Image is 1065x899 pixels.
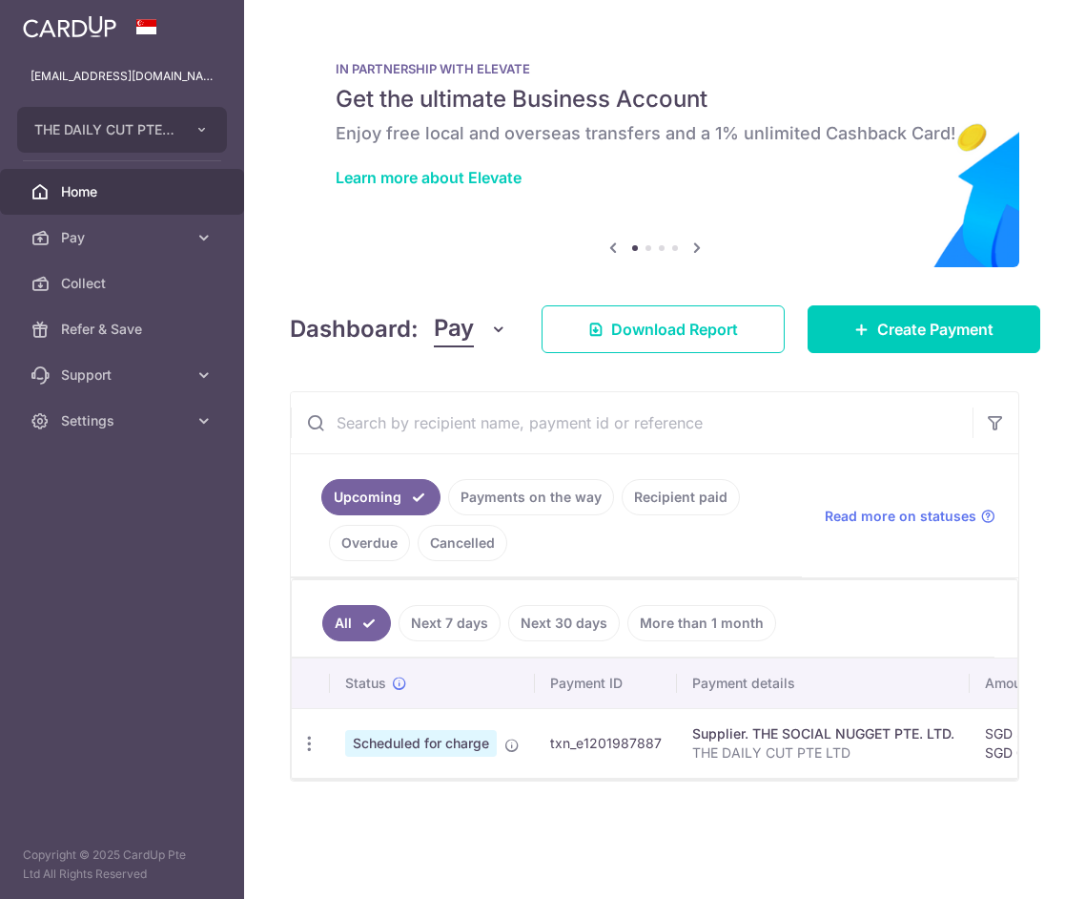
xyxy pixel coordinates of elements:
a: More than 1 month [627,605,776,641]
h4: Dashboard: [290,312,419,346]
iframe: Opens a widget where you can find more information [942,842,1046,889]
a: Create Payment [808,305,1040,353]
a: Recipient paid [622,479,740,515]
a: All [322,605,391,641]
span: Collect [61,274,187,293]
div: Supplier. THE SOCIAL NUGGET PTE. LTD. [692,724,954,743]
span: Create Payment [877,318,993,341]
p: IN PARTNERSHIP WITH ELEVATE [336,61,973,76]
button: THE DAILY CUT PTE. LTD. [17,107,227,153]
a: Next 30 days [508,605,620,641]
span: Status [345,674,386,693]
a: Download Report [542,305,785,353]
a: Read more on statuses [825,507,995,526]
img: Renovation banner [290,31,1019,267]
th: Payment ID [535,659,677,708]
a: Upcoming [321,479,440,515]
span: Pay [434,311,474,347]
a: Next 7 days [399,605,501,641]
td: txn_e1201987887 [535,708,677,778]
span: Read more on statuses [825,507,976,526]
h5: Get the ultimate Business Account [336,84,973,115]
span: Home [61,182,187,201]
span: Pay [61,228,187,247]
a: Learn more about Elevate [336,168,522,187]
p: THE DAILY CUT PTE LTD [692,743,954,763]
img: CardUp [23,15,116,38]
h6: Enjoy free local and overseas transfers and a 1% unlimited Cashback Card! [336,122,973,145]
button: Pay [434,311,507,347]
a: Cancelled [418,525,507,561]
span: Refer & Save [61,320,187,339]
span: Download Report [611,318,738,341]
a: Overdue [329,525,410,561]
a: Payments on the way [448,479,614,515]
p: [EMAIL_ADDRESS][DOMAIN_NAME] [31,67,214,86]
th: Payment details [677,659,970,708]
span: Settings [61,411,187,430]
span: THE DAILY CUT PTE. LTD. [34,120,175,139]
span: Scheduled for charge [345,730,497,757]
span: Support [61,366,187,385]
input: Search by recipient name, payment id or reference [291,392,973,453]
